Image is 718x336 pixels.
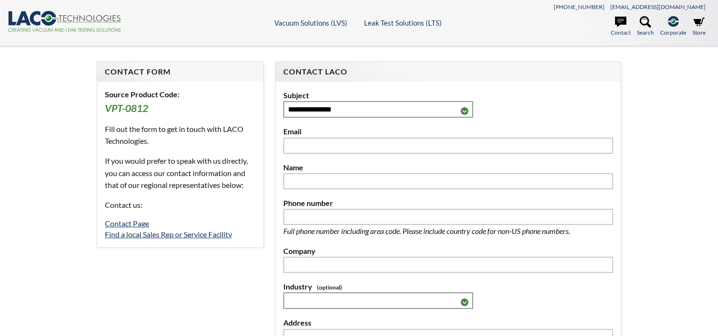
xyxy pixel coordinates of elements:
a: Store [692,16,706,37]
a: Contact [611,16,631,37]
label: Subject [283,89,613,102]
label: Email [283,125,613,138]
label: Name [283,161,613,174]
p: Contact us: [105,199,256,211]
p: If you would prefer to speak with us directly, you can access our contact information and that of... [105,155,256,191]
a: [PHONE_NUMBER] [554,3,605,10]
a: Find a local Sales Rep or Service Facility [105,230,232,239]
h4: Contact LACO [283,67,613,77]
span: Corporate [660,28,686,37]
p: Full phone number including area code. Please include country code for non-US phone numbers. [283,225,601,237]
label: Phone number [283,197,613,209]
a: Leak Test Solutions (LTS) [364,19,442,27]
a: Search [637,16,654,37]
label: Industry [283,280,613,293]
p: Fill out the form to get in touch with LACO Technologies. [105,123,256,147]
a: Contact Page [105,219,149,228]
b: Source Product Code: [105,90,179,99]
label: Address [283,317,613,329]
h4: Contact Form [105,67,256,77]
a: [EMAIL_ADDRESS][DOMAIN_NAME] [610,3,706,10]
a: Vacuum Solutions (LVS) [274,19,347,27]
h3: VPT-0812 [105,102,256,115]
label: Company [283,245,613,257]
